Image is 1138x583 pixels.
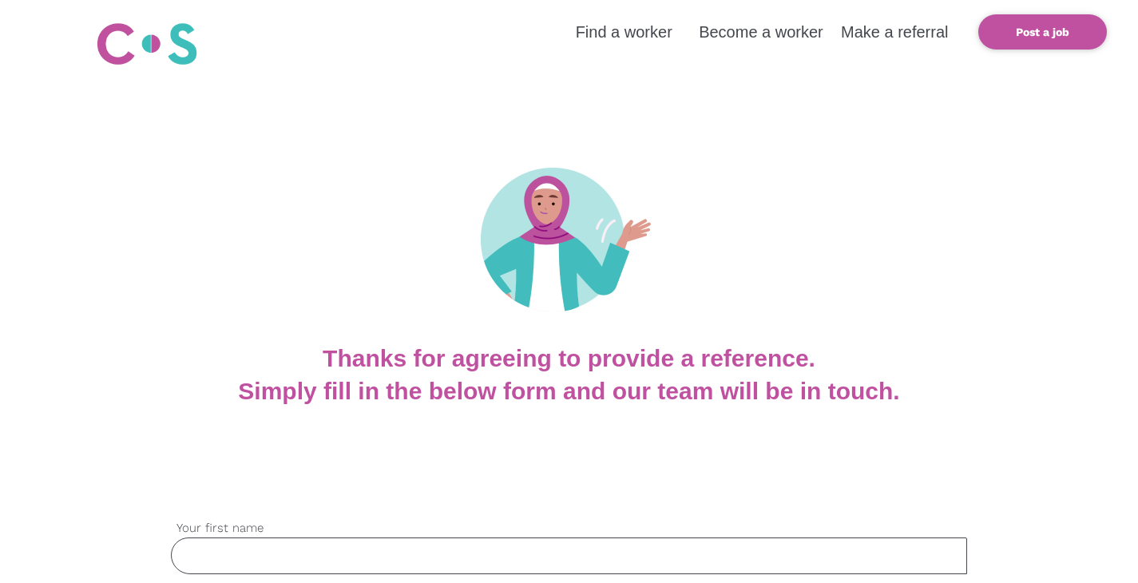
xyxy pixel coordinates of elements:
[841,23,949,41] a: Make a referral
[323,345,815,371] b: Thanks for agreeing to provide a reference.
[699,23,823,41] a: Become a worker
[576,23,672,41] a: Find a worker
[171,519,968,537] label: Your first name
[978,14,1107,50] a: Post a job
[238,378,899,404] b: Simply fill in the below form and our team will be in touch.
[1016,26,1069,38] b: Post a job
